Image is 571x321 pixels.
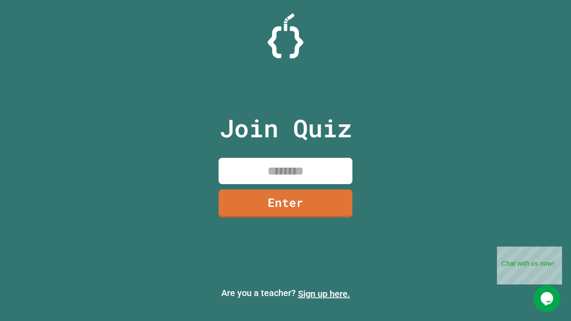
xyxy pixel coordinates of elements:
[298,288,350,299] a: Sign up here.
[497,247,562,284] iframe: chat widget
[219,189,352,218] a: Enter
[268,13,303,58] img: Logo.svg
[7,286,564,300] p: Are you a teacher?
[534,285,562,312] iframe: chat widget
[219,110,352,147] p: Join Quiz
